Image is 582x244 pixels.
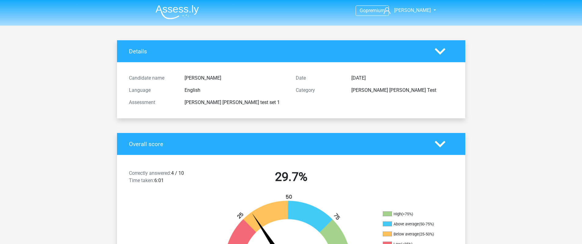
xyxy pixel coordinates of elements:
a: [PERSON_NAME] [381,7,431,14]
div: (>75%) [401,212,413,216]
div: [PERSON_NAME] [PERSON_NAME] test set 1 [180,99,291,106]
div: Candidate name [124,74,180,82]
a: Gopremium [356,6,389,15]
div: [PERSON_NAME] [PERSON_NAME] Test [347,87,458,94]
h4: Overall score [129,141,426,148]
span: [PERSON_NAME] [394,7,431,13]
span: Go [360,8,366,13]
li: Above average [383,221,444,227]
li: Below average [383,231,444,237]
div: (50-75%) [419,222,434,226]
div: Language [124,87,180,94]
h2: 29.7% [212,170,370,184]
img: Assessly [156,5,199,19]
div: Category [291,87,347,94]
div: (25-50%) [419,232,434,236]
div: [PERSON_NAME] [180,74,291,82]
li: High [383,211,444,217]
h4: Details [129,48,426,55]
div: English [180,87,291,94]
span: premium [366,8,385,13]
span: Correctly answered: [129,170,171,176]
div: Assessment [124,99,180,106]
div: Date [291,74,347,82]
div: [DATE] [347,74,458,82]
div: 4 / 10 6:01 [124,170,208,187]
span: Time taken: [129,178,154,183]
